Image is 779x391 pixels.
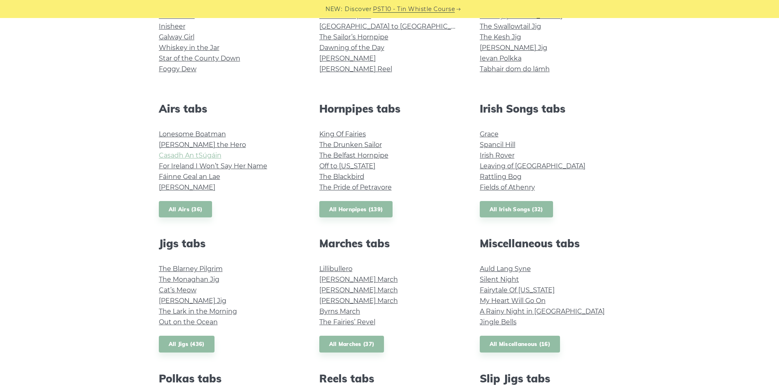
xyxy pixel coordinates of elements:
[319,130,366,138] a: King Of Fairies
[319,102,460,115] h2: Hornpipes tabs
[159,318,218,326] a: Out on the Ocean
[319,65,392,73] a: [PERSON_NAME] Reel
[319,33,388,41] a: The Sailor’s Hornpipe
[480,336,560,353] a: All Miscellaneous (16)
[480,173,522,181] a: Rattling Bog
[159,44,219,52] a: Whiskey in the Jar
[480,307,605,315] a: A Rainy Night in [GEOGRAPHIC_DATA]
[480,141,515,149] a: Spancil Hill
[319,141,382,149] a: The Drunken Sailor
[319,23,470,30] a: [GEOGRAPHIC_DATA] to [GEOGRAPHIC_DATA]
[319,318,375,326] a: The Fairies’ Revel
[319,297,398,305] a: [PERSON_NAME] March
[159,151,221,159] a: Casadh An tSúgáin
[480,54,522,62] a: Ievan Polkka
[373,5,455,14] a: PST10 - Tin Whistle Course
[319,183,392,191] a: The Pride of Petravore
[159,336,215,353] a: All Jigs (436)
[159,23,185,30] a: Inisheer
[480,102,621,115] h2: Irish Songs tabs
[319,286,398,294] a: [PERSON_NAME] March
[159,162,267,170] a: For Ireland I Won’t Say Her Name
[480,23,541,30] a: The Swallowtail Jig
[480,286,555,294] a: Fairytale Of [US_STATE]
[319,201,393,218] a: All Hornpipes (139)
[159,265,223,273] a: The Blarney Pilgrim
[159,130,226,138] a: Lonesome Boatman
[480,65,550,73] a: Tabhair dom do lámh
[159,276,219,283] a: The Monaghan Jig
[480,130,499,138] a: Grace
[159,173,220,181] a: Fáinne Geal an Lae
[319,162,375,170] a: Off to [US_STATE]
[319,336,384,353] a: All Marches (37)
[480,201,553,218] a: All Irish Songs (32)
[159,12,195,20] a: Wild Rover
[159,286,196,294] a: Cat’s Meow
[159,54,240,62] a: Star of the County Down
[319,307,360,315] a: Byrns March
[480,297,546,305] a: My Heart Will Go On
[319,173,364,181] a: The Blackbird
[480,162,585,170] a: Leaving of [GEOGRAPHIC_DATA]
[159,33,194,41] a: Galway Girl
[325,5,342,14] span: NEW:
[480,276,519,283] a: Silent Night
[159,141,246,149] a: [PERSON_NAME] the Hero
[159,237,300,250] h2: Jigs tabs
[319,276,398,283] a: [PERSON_NAME] March
[159,201,212,218] a: All Airs (36)
[480,372,621,385] h2: Slip Jigs tabs
[480,12,562,20] a: Drowsy [PERSON_NAME]
[159,307,237,315] a: The Lark in the Morning
[319,372,460,385] h2: Reels tabs
[480,44,547,52] a: [PERSON_NAME] Jig
[159,102,300,115] h2: Airs tabs
[345,5,372,14] span: Discover
[319,237,460,250] h2: Marches tabs
[159,372,300,385] h2: Polkas tabs
[480,183,535,191] a: Fields of Athenry
[480,265,531,273] a: Auld Lang Syne
[480,151,515,159] a: Irish Rover
[319,12,371,20] a: The Silver Spear
[319,265,352,273] a: Lillibullero
[480,318,517,326] a: Jingle Bells
[319,54,376,62] a: [PERSON_NAME]
[159,183,215,191] a: [PERSON_NAME]
[159,297,226,305] a: [PERSON_NAME] Jig
[319,151,388,159] a: The Belfast Hornpipe
[480,33,521,41] a: The Kesh Jig
[159,65,196,73] a: Foggy Dew
[319,44,384,52] a: Dawning of the Day
[480,237,621,250] h2: Miscellaneous tabs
